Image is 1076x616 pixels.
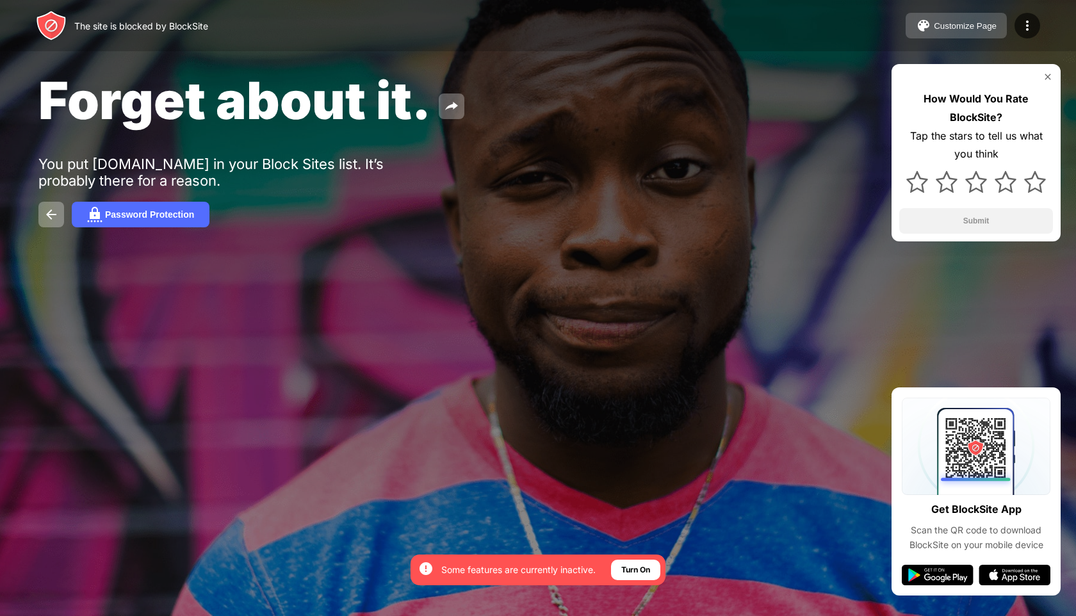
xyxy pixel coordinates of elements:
div: Some features are currently inactive. [441,563,596,576]
div: Customize Page [934,21,997,31]
img: rate-us-close.svg [1043,72,1053,82]
img: google-play.svg [902,565,974,585]
img: share.svg [444,99,459,114]
div: Scan the QR code to download BlockSite on your mobile device [902,523,1050,552]
img: header-logo.svg [36,10,67,41]
img: back.svg [44,207,59,222]
div: How Would You Rate BlockSite? [899,90,1053,127]
img: qrcode.svg [902,398,1050,495]
div: Get BlockSite App [931,500,1022,519]
img: password.svg [87,207,102,222]
div: Password Protection [105,209,194,220]
button: Password Protection [72,202,209,227]
button: Customize Page [906,13,1007,38]
img: menu-icon.svg [1020,18,1035,33]
span: Forget about it. [38,69,431,131]
img: star.svg [1024,171,1046,193]
div: The site is blocked by BlockSite [74,20,208,31]
img: star.svg [965,171,987,193]
div: Tap the stars to tell us what you think [899,127,1053,164]
img: star.svg [995,171,1016,193]
img: pallet.svg [916,18,931,33]
img: star.svg [936,171,958,193]
img: star.svg [906,171,928,193]
button: Submit [899,208,1053,234]
img: app-store.svg [979,565,1050,585]
img: error-circle-white.svg [418,561,434,576]
div: You put [DOMAIN_NAME] in your Block Sites list. It’s probably there for a reason. [38,156,434,189]
div: Turn On [621,563,650,576]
